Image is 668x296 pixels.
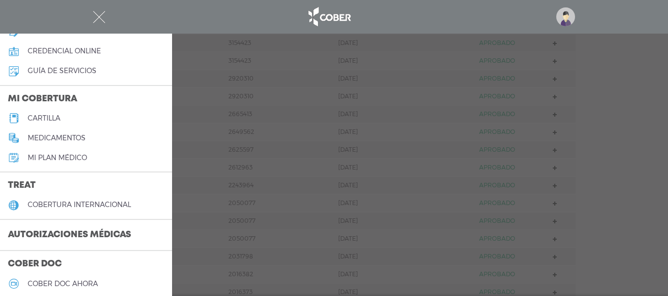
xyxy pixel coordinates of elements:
[28,201,131,209] h5: cobertura internacional
[28,154,87,162] h5: Mi plan médico
[93,11,105,23] img: Cober_menu-close-white.svg
[28,67,96,75] h5: guía de servicios
[28,280,98,288] h5: Cober doc ahora
[28,27,99,36] h5: datos personales
[28,47,101,55] h5: credencial online
[556,7,575,26] img: profile-placeholder.svg
[28,134,86,142] h5: medicamentos
[28,114,60,123] h5: cartilla
[303,5,355,29] img: logo_cober_home-white.png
